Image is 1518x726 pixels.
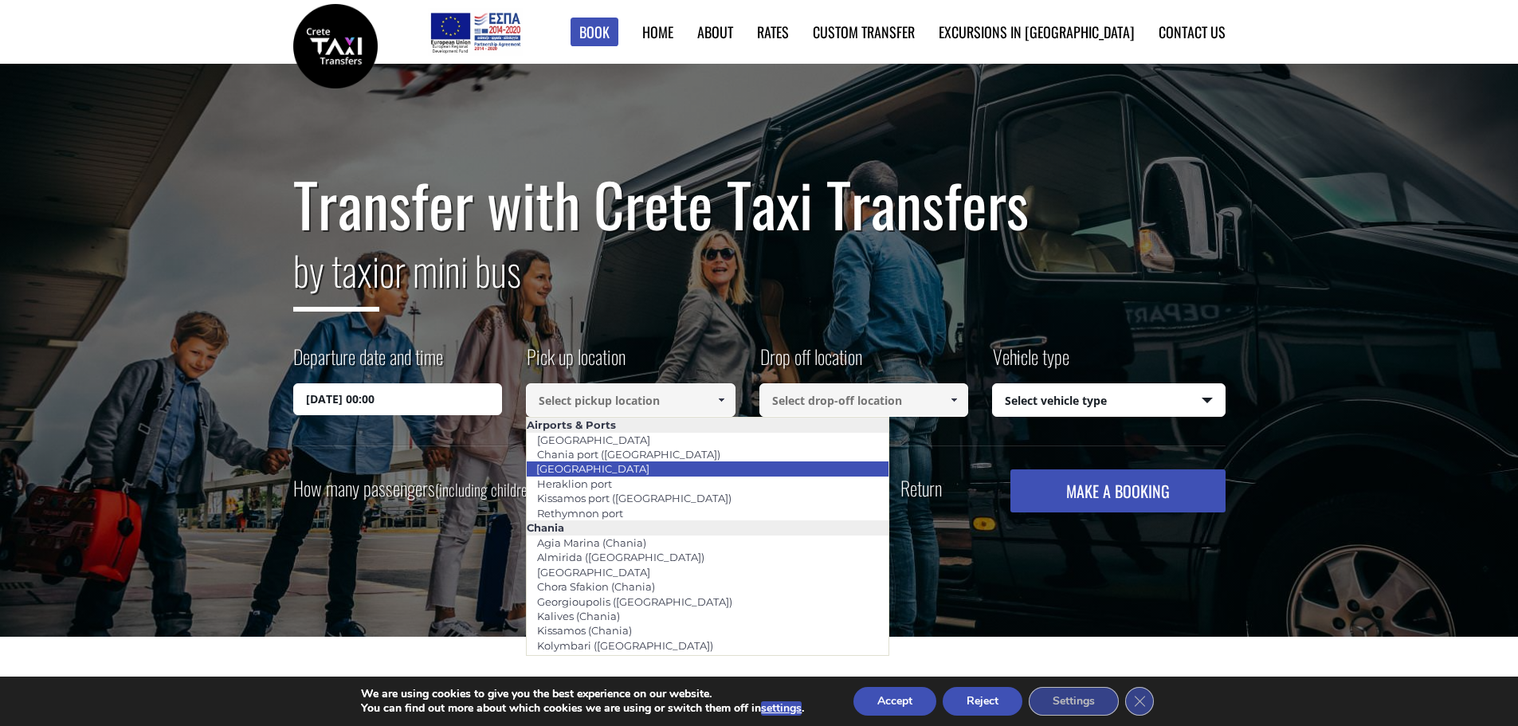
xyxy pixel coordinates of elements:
[759,343,862,383] label: Drop off location
[293,237,1226,324] h2: or mini bus
[527,520,888,535] li: Chania
[1125,687,1154,716] button: Close GDPR Cookie Banner
[527,487,742,509] a: Kissamos port ([GEOGRAPHIC_DATA])
[527,575,665,598] a: Chora Sfakion (Chania)
[941,383,967,417] a: Show All Items
[526,383,735,417] input: Select pickup location
[642,22,673,42] a: Home
[527,502,633,524] a: Rethymnon port
[293,469,547,508] label: How many passengers ?
[527,429,661,451] a: [GEOGRAPHIC_DATA]
[900,478,942,498] label: Return
[527,473,622,495] a: Heraklion port
[293,36,378,53] a: Crete Taxi Transfers | Safe Taxi Transfer Services from to Heraklion Airport, Chania Airport, Ret...
[1029,687,1119,716] button: Settings
[527,546,715,568] a: Almirida ([GEOGRAPHIC_DATA])
[293,171,1226,237] h1: Transfer with Crete Taxi Transfers
[1159,22,1226,42] a: Contact us
[943,687,1022,716] button: Reject
[428,8,523,56] img: e-bannersEUERDF180X90.jpg
[293,343,443,383] label: Departure date and time
[1010,469,1225,512] button: MAKE A BOOKING
[435,477,538,501] small: (including children)
[361,701,804,716] p: You can find out more about which cookies we are using or switch them off in .
[761,701,802,716] button: settings
[708,383,734,417] a: Show All Items
[293,4,378,88] img: Crete Taxi Transfers | Safe Taxi Transfer Services from to Heraklion Airport, Chania Airport, Ret...
[697,22,733,42] a: About
[527,443,731,465] a: Chania port ([GEOGRAPHIC_DATA])
[526,343,626,383] label: Pick up location
[571,18,618,47] a: Book
[527,418,888,432] li: Airports & Ports
[759,383,969,417] input: Select drop-off location
[527,634,724,657] a: Kolymbari ([GEOGRAPHIC_DATA])
[527,605,630,627] a: Kalives (Chania)
[527,619,642,642] a: Kissamos (Chania)
[993,384,1225,418] span: Select vehicle type
[361,687,804,701] p: We are using cookies to give you the best experience on our website.
[293,240,379,312] span: by taxi
[992,343,1069,383] label: Vehicle type
[527,561,661,583] a: [GEOGRAPHIC_DATA]
[526,457,660,480] a: [GEOGRAPHIC_DATA]
[527,532,657,554] a: Agia Marina (Chania)
[757,22,789,42] a: Rates
[939,22,1135,42] a: Excursions in [GEOGRAPHIC_DATA]
[853,687,936,716] button: Accept
[527,591,743,613] a: Georgioupolis ([GEOGRAPHIC_DATA])
[813,22,915,42] a: Custom Transfer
